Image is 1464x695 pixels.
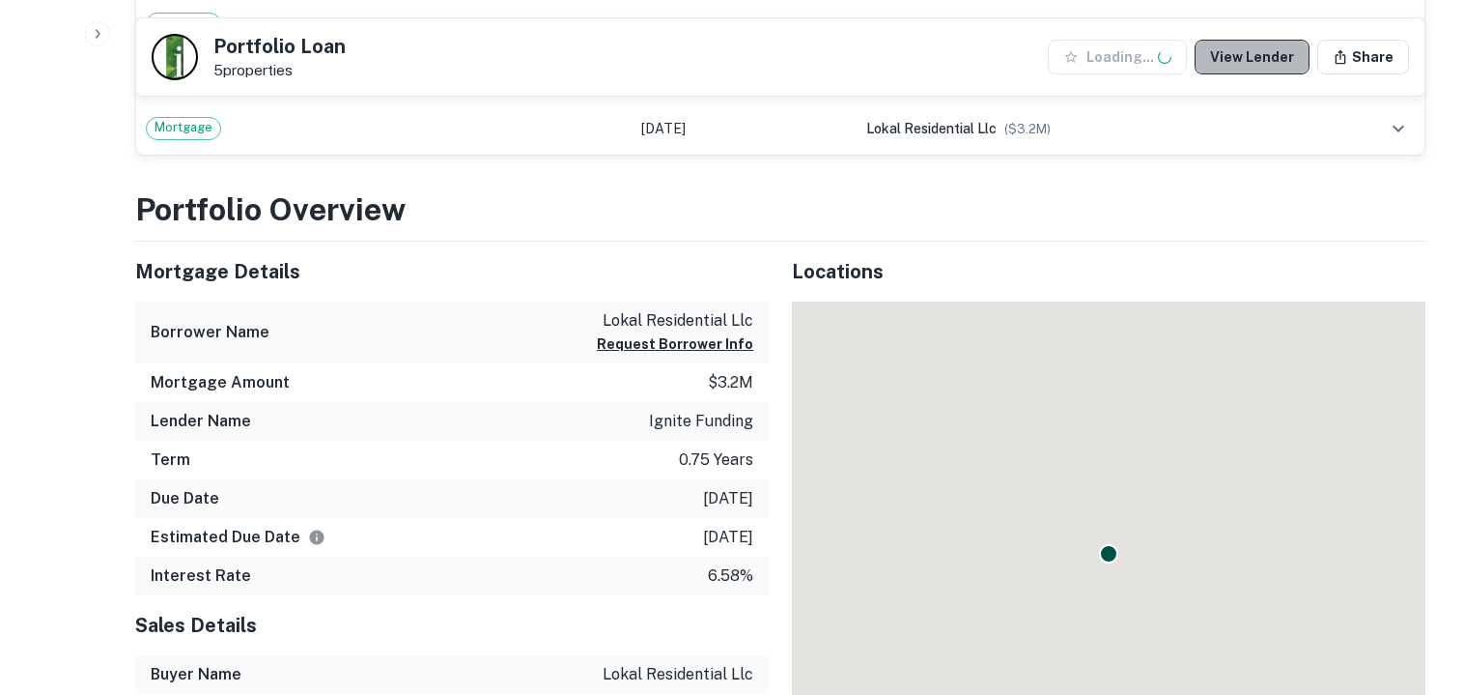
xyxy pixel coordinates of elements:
[679,449,753,472] p: 0.75 years
[1367,540,1464,633] iframe: Chat Widget
[703,526,753,549] p: [DATE]
[151,410,251,433] h6: Lender Name
[213,37,346,56] h5: Portfolio Loan
[308,529,325,546] svg: Estimate is based on a standard schedule for this type of loan.
[597,333,753,356] button: Request Borrower Info
[1317,40,1409,74] button: Share
[151,449,190,472] h6: Term
[708,371,753,394] p: $3.2m
[597,309,753,333] p: lokal residential llc
[151,663,241,686] h6: Buyer Name
[151,565,251,588] h6: Interest Rate
[135,257,769,286] h5: Mortgage Details
[151,321,269,344] h6: Borrower Name
[603,663,753,686] p: lokal residential llc
[708,565,753,588] p: 6.58%
[649,410,753,433] p: ignite funding
[147,118,220,137] span: Mortgage
[147,14,220,33] span: Mortgage
[632,102,857,155] td: [DATE]
[703,487,753,510] p: [DATE]
[135,187,1425,233] h3: Portfolio Overview
[135,611,769,640] h5: Sales Details
[151,526,325,549] h6: Estimated Due Date
[866,121,997,136] span: lokal residential llc
[1382,8,1415,41] button: expand row
[1382,112,1415,145] button: expand row
[151,487,219,510] h6: Due Date
[1195,40,1309,74] a: View Lender
[866,16,997,32] span: lokal residential llc
[792,257,1425,286] h5: Locations
[151,371,290,394] h6: Mortgage Amount
[213,62,346,79] p: 5 properties
[1004,122,1051,136] span: ($ 3.2M )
